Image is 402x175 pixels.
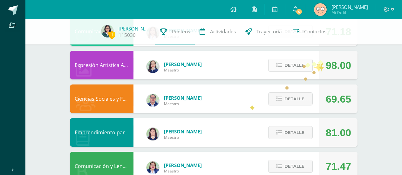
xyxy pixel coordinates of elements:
[284,59,304,71] span: Detalle
[164,162,202,168] span: [PERSON_NAME]
[164,61,202,67] span: [PERSON_NAME]
[326,118,351,147] div: 81.00
[331,4,368,10] span: [PERSON_NAME]
[164,95,202,101] span: [PERSON_NAME]
[314,3,327,16] img: c0047834f5e61e0a1ec4e09fe99d6f45.png
[70,51,133,79] div: Expresión Artística ARTES PLÁSTICAS
[146,128,159,140] img: a452c7054714546f759a1a740f2e8572.png
[172,28,190,35] span: Punteos
[326,51,351,80] div: 98.00
[331,10,368,15] span: Mi Perfil
[296,8,303,15] span: 5
[146,94,159,107] img: c1c1b07ef08c5b34f56a5eb7b3c08b85.png
[326,85,351,113] div: 69.65
[268,160,313,173] button: Detalle
[287,19,331,44] a: Contactos
[119,25,150,32] a: [PERSON_NAME]
[284,160,304,172] span: Detalle
[70,84,133,113] div: Ciencias Sociales y Formación Ciudadana
[284,127,304,138] span: Detalle
[268,59,313,72] button: Detalle
[146,161,159,174] img: 97caf0f34450839a27c93473503a1ec1.png
[195,19,241,44] a: Actividades
[155,19,195,44] a: Punteos
[164,128,202,135] span: [PERSON_NAME]
[119,32,136,38] a: 115030
[146,60,159,73] img: 360951c6672e02766e5b7d72674f168c.png
[256,28,282,35] span: Trayectoria
[164,67,202,73] span: Maestro
[241,19,287,44] a: Trayectoria
[164,101,202,106] span: Maestro
[284,93,304,105] span: Detalle
[268,92,313,105] button: Detalle
[70,118,133,147] div: Emprendimiento para la Productividad
[164,168,202,174] span: Maestro
[304,28,326,35] span: Contactos
[210,28,236,35] span: Actividades
[101,25,114,37] img: c554df55e9f962eae7f9191db1fee9e4.png
[164,135,202,140] span: Maestro
[268,126,313,139] button: Detalle
[108,31,115,39] span: 1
